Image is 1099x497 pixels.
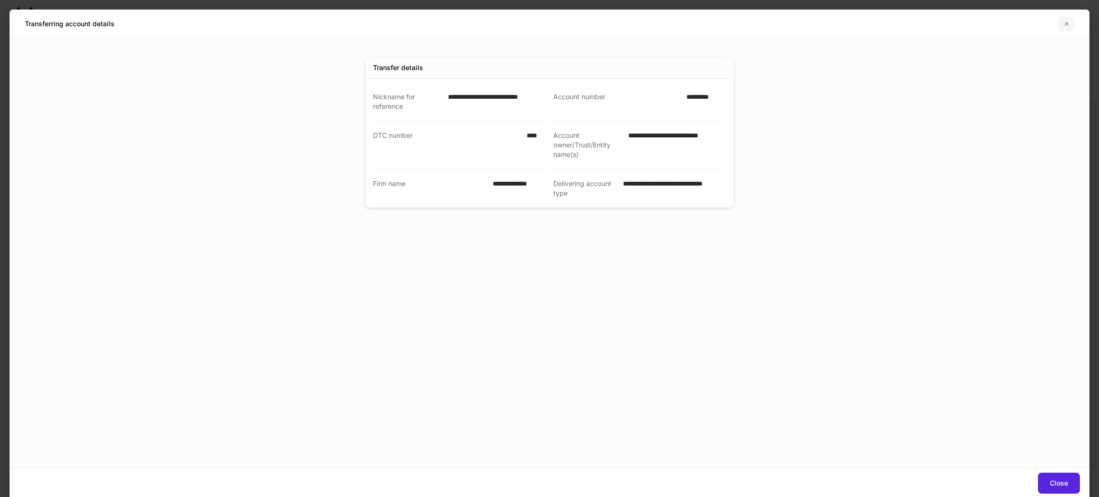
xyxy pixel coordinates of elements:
[1038,473,1080,494] button: Close
[373,131,521,159] div: DTC number
[25,19,114,29] h5: Transferring account details
[553,92,681,111] div: Account number
[373,92,442,111] div: Nickname for reference
[373,63,423,72] div: Transfer details
[553,179,617,198] div: Delivering account type
[553,131,622,159] div: Account owner/Trust/Entity name(s)
[1050,478,1068,488] div: Close
[373,179,487,198] div: Firm name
